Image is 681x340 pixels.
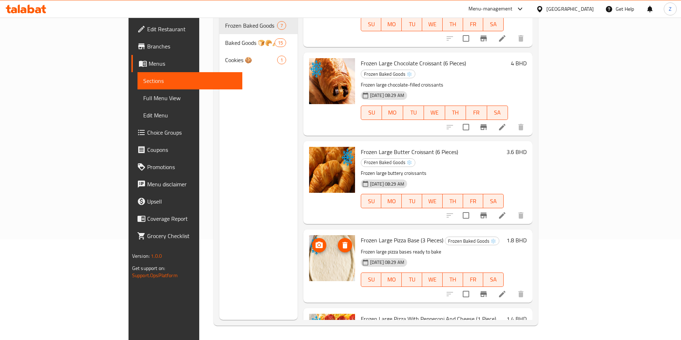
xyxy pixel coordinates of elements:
span: TU [405,274,419,285]
span: Baked Goods 🍞🥐🥖 [225,38,275,47]
a: Coverage Report [131,210,242,227]
button: SA [483,17,504,31]
button: TH [443,194,463,208]
span: Frozen Baked Goods ❄️ [361,70,415,78]
span: Full Menu View [143,94,237,102]
div: items [277,21,286,30]
span: MO [385,107,400,118]
button: MO [381,194,402,208]
span: Grocery Checklist [147,232,237,240]
button: FR [463,194,484,208]
span: MO [384,274,399,285]
span: Edit Menu [143,111,237,120]
nav: Menu sections [219,14,298,71]
button: SU [361,194,382,208]
span: FR [466,274,481,285]
button: WE [424,106,445,120]
span: SU [364,196,379,206]
a: Menu disclaimer [131,176,242,193]
span: WE [425,274,440,285]
button: MO [382,106,403,120]
div: Frozen Baked Goods ❄️ [445,237,499,245]
span: 15 [275,39,286,46]
div: [GEOGRAPHIC_DATA] [546,5,594,13]
span: SA [486,196,501,206]
button: WE [422,273,443,287]
span: TH [446,274,460,285]
div: Frozen Baked Goods ❄️ [361,70,415,78]
span: SA [486,274,501,285]
a: Menus [131,55,242,72]
button: SA [487,106,508,120]
span: Frozen Baked Goods ❄️ [445,237,499,245]
button: TH [443,17,463,31]
button: WE [422,194,443,208]
a: Support.OpsPlatform [132,271,178,280]
img: Frozen Large Butter Croissant (6 Pieces) [309,147,355,193]
span: Upsell [147,197,237,206]
span: Sections [143,76,237,85]
a: Branches [131,38,242,55]
span: Select to update [458,120,474,135]
span: TH [448,107,463,118]
span: WE [427,107,442,118]
a: Choice Groups [131,124,242,141]
button: SA [483,194,504,208]
button: MO [381,273,402,287]
button: FR [466,106,487,120]
button: delete [512,285,530,303]
button: Branch-specific-item [475,285,492,303]
a: Edit menu item [498,123,507,131]
span: Select to update [458,208,474,223]
button: TH [445,106,466,120]
a: Full Menu View [137,89,242,107]
button: TU [403,106,424,120]
span: Frozen Large Chocolate Croissant (6 Pieces) [361,58,466,69]
img: Frozen Large Chocolate Croissant (6 Pieces) [309,58,355,104]
div: Cookies 🍪1 [219,51,298,69]
span: TH [446,196,460,206]
span: Promotions [147,163,237,171]
span: Coverage Report [147,214,237,223]
button: delete image [338,238,352,252]
span: TU [406,107,421,118]
span: Choice Groups [147,128,237,137]
span: Edit Restaurant [147,25,237,33]
span: [DATE] 08:29 AM [367,259,407,266]
button: SU [361,273,382,287]
span: Version: [132,251,150,261]
span: Select to update [458,31,474,46]
h6: 3.6 BHD [507,147,527,157]
button: Branch-specific-item [475,30,492,47]
button: WE [422,17,443,31]
button: TU [402,17,422,31]
button: delete [512,118,530,136]
p: Frozen large chocolate-filled croissants [361,80,508,89]
a: Edit menu item [498,290,507,298]
span: MO [384,196,399,206]
a: Upsell [131,193,242,210]
span: Menus [149,59,237,68]
span: SA [486,19,501,29]
span: Select to update [458,287,474,302]
button: FR [463,17,484,31]
a: Edit Menu [137,107,242,124]
a: Edit menu item [498,34,507,43]
span: Frozen Large Pizza With Pepperoni And Cheese (1 Piece) [361,313,496,324]
span: Frozen Baked Goods ❄️ [225,21,277,30]
a: Coupons [131,141,242,158]
button: upload picture [312,238,326,252]
span: Cookies 🍪 [225,56,277,64]
button: delete [512,30,530,47]
div: items [275,38,286,47]
span: MO [384,19,399,29]
button: TU [402,194,422,208]
span: Coupons [147,145,237,154]
button: SU [361,17,382,31]
span: Frozen Large Pizza Base (3 Pieces) [361,235,443,246]
span: WE [425,196,440,206]
a: Promotions [131,158,242,176]
img: Frozen Large Pizza Base (3 Pieces) [309,235,355,281]
span: SA [490,107,505,118]
span: [DATE] 08:29 AM [367,181,407,187]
